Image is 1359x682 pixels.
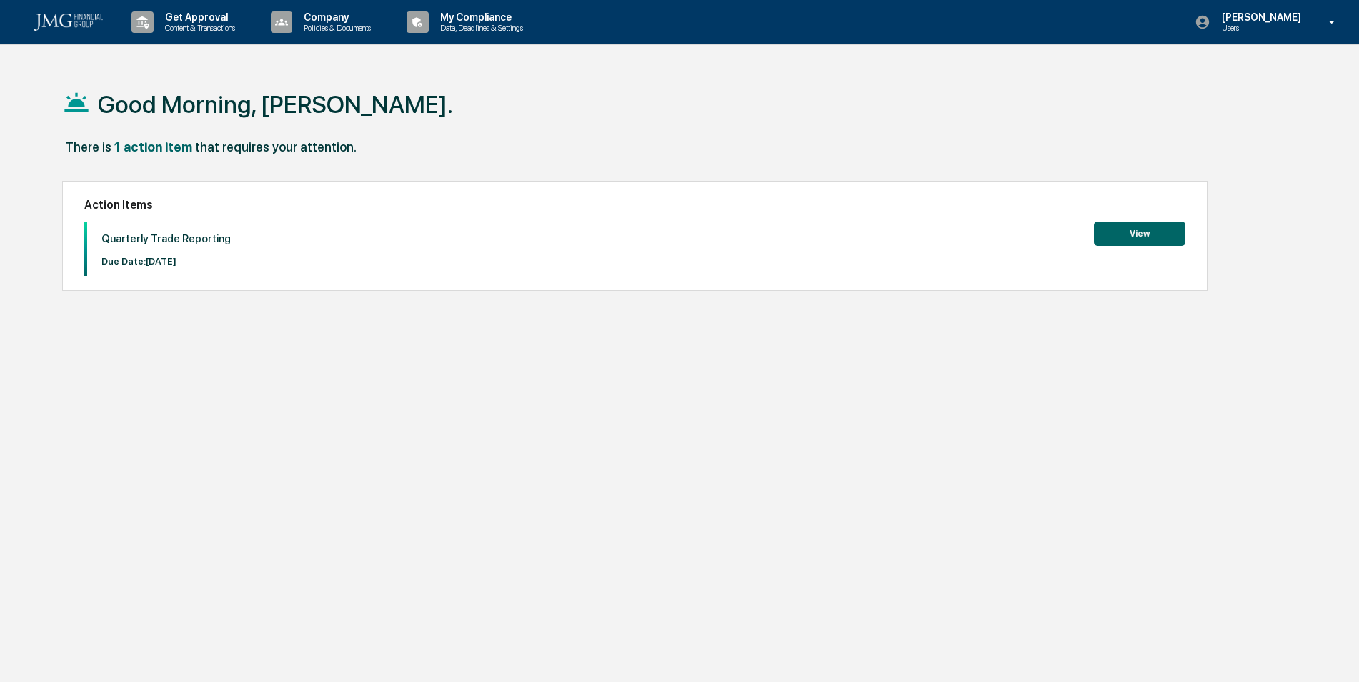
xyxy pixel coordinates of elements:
button: View [1094,222,1185,246]
p: Policies & Documents [292,23,378,33]
div: 1 action item [114,139,192,154]
p: Users [1210,23,1308,33]
p: Get Approval [154,11,242,23]
p: Company [292,11,378,23]
p: [PERSON_NAME] [1210,11,1308,23]
p: Data, Deadlines & Settings [429,23,530,33]
div: There is [65,139,111,154]
h2: Action Items [84,198,1185,212]
p: Due Date: [DATE] [101,256,231,267]
p: Quarterly Trade Reporting [101,232,231,245]
p: My Compliance [429,11,530,23]
h1: Good Morning, [PERSON_NAME]. [98,90,453,119]
div: that requires your attention. [195,139,357,154]
p: Content & Transactions [154,23,242,33]
img: logo [34,14,103,31]
a: View [1094,226,1185,239]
